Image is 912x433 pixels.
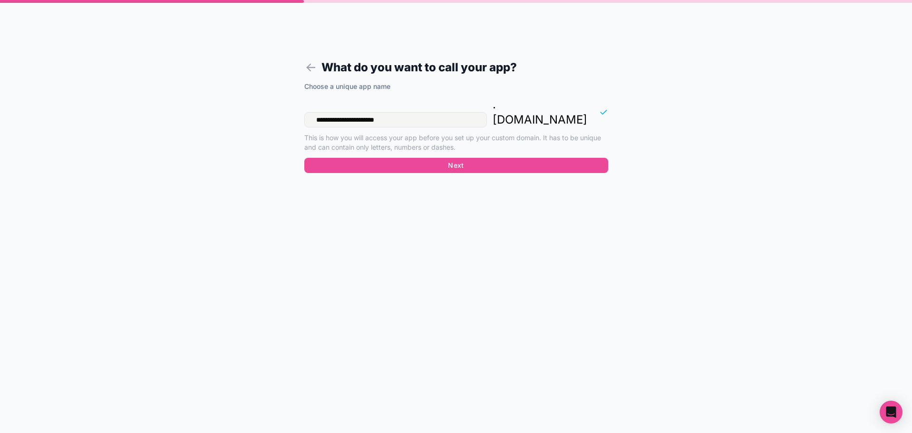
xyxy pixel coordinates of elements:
p: This is how you will access your app before you set up your custom domain. It has to be unique an... [304,133,608,152]
div: Open Intercom Messenger [880,401,902,423]
button: Next [304,158,608,173]
p: . [DOMAIN_NAME] [493,97,587,127]
label: Choose a unique app name [304,82,390,91]
h1: What do you want to call your app? [304,59,608,76]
